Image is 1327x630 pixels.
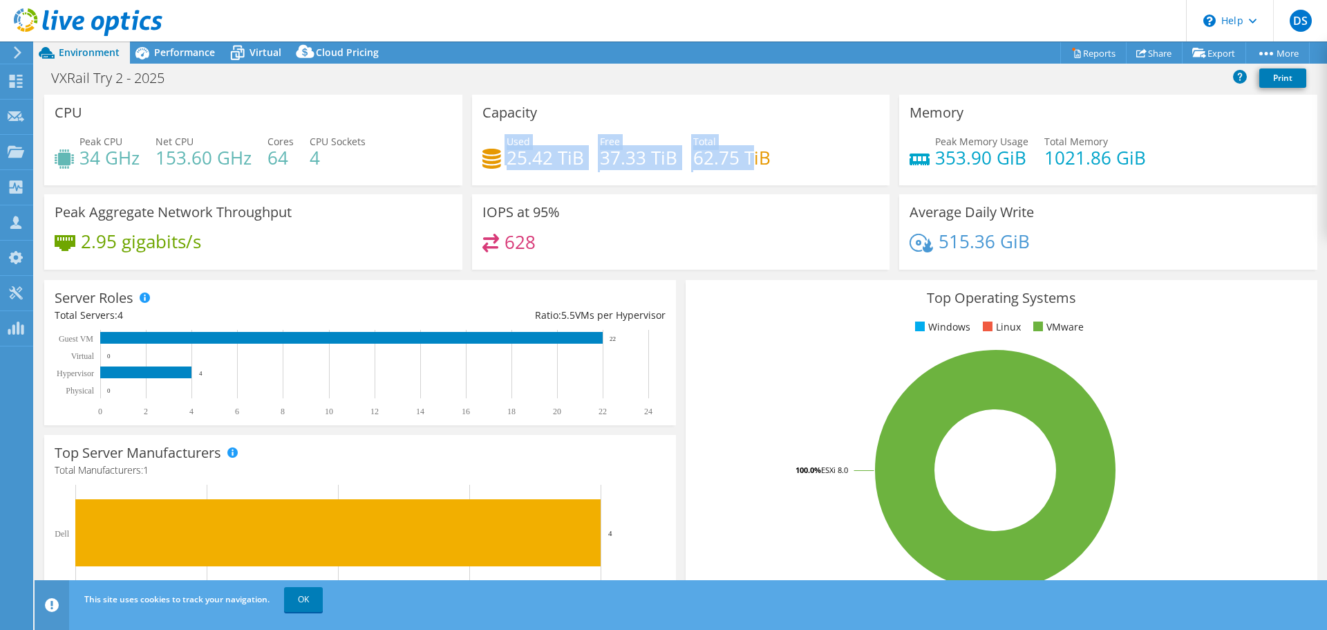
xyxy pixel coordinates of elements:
[143,463,149,476] span: 1
[1203,15,1216,27] svg: \n
[55,205,292,220] h3: Peak Aggregate Network Throughput
[1182,42,1246,64] a: Export
[154,46,215,59] span: Performance
[55,308,360,323] div: Total Servers:
[250,46,281,59] span: Virtual
[1030,319,1084,335] li: VMware
[935,150,1028,165] h4: 353.90 GiB
[189,407,194,416] text: 4
[71,351,95,361] text: Virtual
[1259,68,1306,88] a: Print
[910,105,963,120] h3: Memory
[505,234,536,250] h4: 628
[644,407,652,416] text: 24
[79,135,122,148] span: Peak CPU
[482,105,537,120] h3: Capacity
[84,593,270,605] span: This site uses cookies to track your navigation.
[696,290,1307,306] h3: Top Operating Systems
[693,135,716,148] span: Total
[910,205,1034,220] h3: Average Daily Write
[45,71,186,86] h1: VXRail Try 2 - 2025
[107,387,111,394] text: 0
[117,308,123,322] span: 4
[57,369,94,378] text: Hypervisor
[482,205,560,220] h3: IOPS at 95%
[608,529,612,537] text: 4
[821,465,848,475] tspan: ESXi 8.0
[316,46,379,59] span: Cloud Pricing
[156,135,194,148] span: Net CPU
[144,407,148,416] text: 2
[55,529,69,539] text: Dell
[1044,135,1108,148] span: Total Memory
[59,334,93,344] text: Guest VM
[199,370,203,377] text: 4
[1245,42,1310,64] a: More
[939,234,1030,249] h4: 515.36 GiB
[59,46,120,59] span: Environment
[281,407,285,416] text: 8
[55,105,82,120] h3: CPU
[1044,150,1146,165] h4: 1021.86 GiB
[325,407,333,416] text: 10
[507,135,530,148] span: Used
[600,150,677,165] h4: 37.33 TiB
[553,407,561,416] text: 20
[310,150,366,165] h4: 4
[360,308,666,323] div: Ratio: VMs per Hypervisor
[1060,42,1127,64] a: Reports
[600,135,620,148] span: Free
[235,407,239,416] text: 6
[599,407,607,416] text: 22
[1126,42,1183,64] a: Share
[462,407,470,416] text: 16
[912,319,970,335] li: Windows
[796,465,821,475] tspan: 100.0%
[370,407,379,416] text: 12
[610,335,616,342] text: 22
[416,407,424,416] text: 14
[267,150,294,165] h4: 64
[507,407,516,416] text: 18
[561,308,575,322] span: 5.5
[284,587,323,612] a: OK
[55,290,133,306] h3: Server Roles
[693,150,771,165] h4: 62.75 TiB
[98,407,102,416] text: 0
[55,463,666,478] h4: Total Manufacturers:
[979,319,1021,335] li: Linux
[55,445,221,461] h3: Top Server Manufacturers
[310,135,366,148] span: CPU Sockets
[66,386,94,396] text: Physical
[507,150,584,165] h4: 25.42 TiB
[107,353,111,360] text: 0
[156,150,252,165] h4: 153.60 GHz
[1290,10,1312,32] span: DS
[935,135,1028,148] span: Peak Memory Usage
[79,150,140,165] h4: 34 GHz
[81,234,201,249] h4: 2.95 gigabits/s
[267,135,294,148] span: Cores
